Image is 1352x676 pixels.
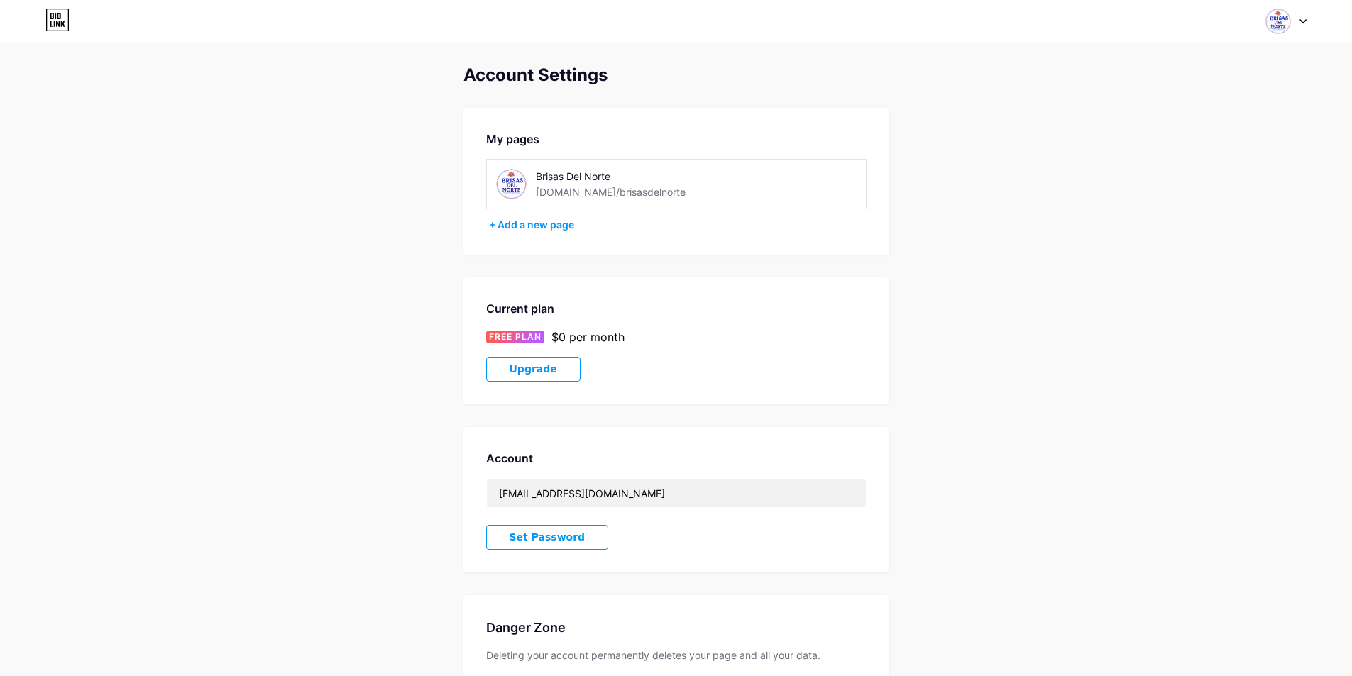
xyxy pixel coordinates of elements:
[489,218,867,232] div: + Add a new page
[536,169,737,184] div: Brisas Del Norte
[486,450,867,467] div: Account
[463,65,889,85] div: Account Settings
[486,648,867,663] div: Deleting your account permanently deletes your page and all your data.
[486,131,867,148] div: My pages
[489,331,542,343] span: FREE PLAN
[1265,8,1292,35] img: Brisas del Norte
[551,328,625,345] div: $0 per month
[486,525,609,550] button: Set Password
[487,479,866,507] input: Email
[510,531,586,543] span: Set Password
[486,357,581,382] button: Upgrade
[486,618,867,637] div: Danger Zone
[486,300,867,317] div: Current plan
[510,363,557,375] span: Upgrade
[536,184,686,199] div: [DOMAIN_NAME]/brisasdelnorte
[495,168,527,200] img: brisasdelnorte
